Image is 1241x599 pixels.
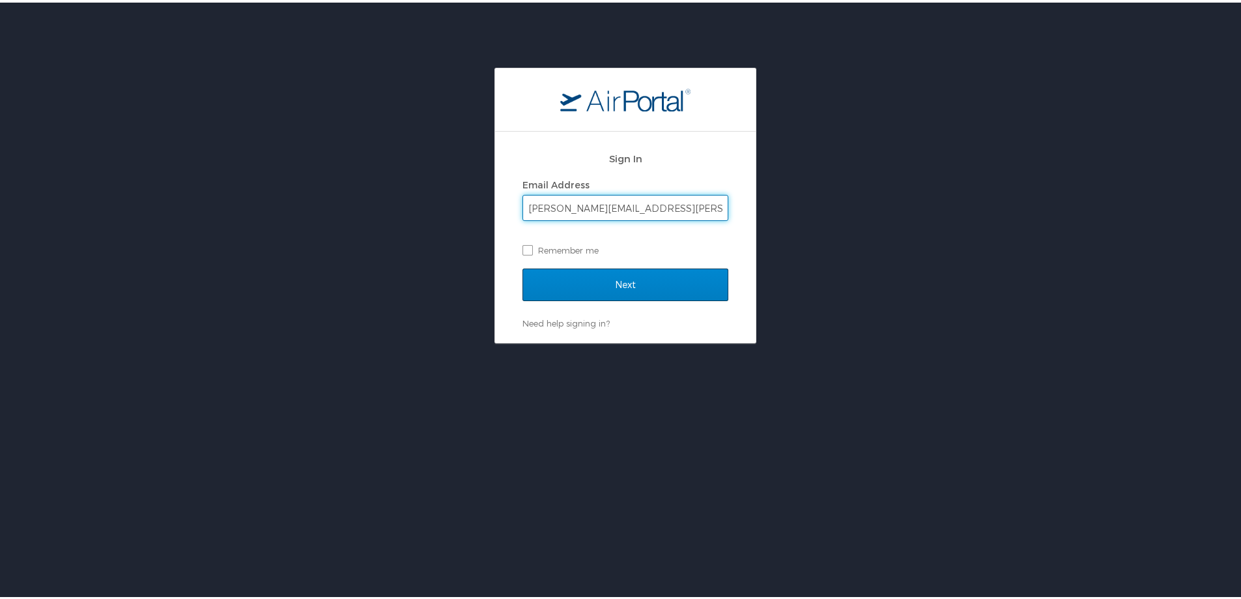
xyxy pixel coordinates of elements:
[522,149,728,164] h2: Sign In
[522,266,728,299] input: Next
[522,315,610,326] a: Need help signing in?
[560,85,691,109] img: logo
[522,238,728,257] label: Remember me
[522,177,590,188] label: Email Address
